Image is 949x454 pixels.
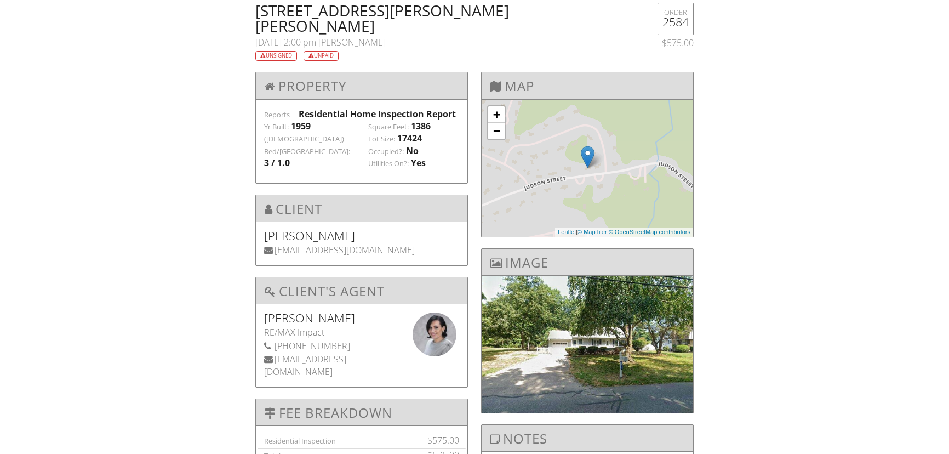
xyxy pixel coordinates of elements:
[264,313,459,324] h5: [PERSON_NAME]
[255,36,316,48] span: [DATE] 2:00 pm
[609,229,690,235] a: © OpenStreetMap contributors
[662,8,689,16] div: ORDER
[555,228,693,237] div: |
[397,132,422,144] div: 17424
[632,37,694,49] div: $575.00
[299,108,459,120] div: Residential Home Inspection Report
[662,16,689,27] h5: 2584
[264,244,459,256] div: [EMAIL_ADDRESS][DOMAIN_NAME]
[558,229,576,235] a: Leaflet
[368,134,395,144] label: Lot Size:
[264,134,344,144] label: ([DEMOGRAPHIC_DATA])
[413,313,456,356] img: michelle_gerez.jpeg
[482,72,693,99] h3: Map
[482,249,693,276] h3: Image
[488,106,505,123] a: Zoom in
[264,353,459,378] div: [EMAIL_ADDRESS][DOMAIN_NAME]
[403,434,459,446] div: $575.00
[256,399,467,426] h3: Fee Breakdown
[368,159,409,169] label: Utilities On?:
[264,110,290,120] label: Reports
[482,425,693,452] h3: Notes
[264,340,459,352] div: [PHONE_NUMBER]
[264,436,336,446] label: Residential Inspection
[368,122,409,132] label: Square Feet:
[255,3,619,33] h2: [STREET_ADDRESS][PERSON_NAME][PERSON_NAME]
[264,326,459,338] div: RE/MAX Impact
[304,51,339,61] div: Unpaid
[291,120,311,132] div: 1959
[411,157,426,169] div: Yes
[406,145,419,157] div: No
[318,36,386,48] span: [PERSON_NAME]
[264,147,350,157] label: Bed/[GEOGRAPHIC_DATA]:
[256,195,467,222] h3: Client
[256,72,467,99] h3: Property
[488,123,505,139] a: Zoom out
[264,230,459,241] h5: [PERSON_NAME]
[255,51,297,61] div: Unsigned
[411,120,431,132] div: 1386
[368,147,404,157] label: Occupied?:
[264,157,290,169] div: 3 / 1.0
[264,122,289,132] label: Yr Built:
[256,277,467,304] h3: Client's Agent
[578,229,607,235] a: © MapTiler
